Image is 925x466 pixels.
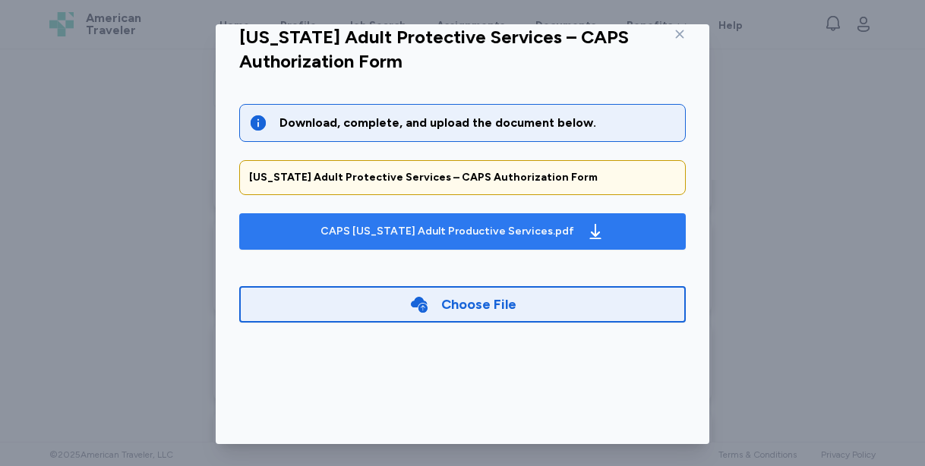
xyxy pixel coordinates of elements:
div: [US_STATE] Adult Protective Services – CAPS Authorization Form [239,25,668,74]
button: CAPS [US_STATE] Adult Productive Services.pdf [239,213,686,250]
div: Download, complete, and upload the document below. [279,114,676,132]
div: Choose File [441,294,516,315]
div: [US_STATE] Adult Protective Services – CAPS Authorization Form [249,170,676,185]
div: CAPS [US_STATE] Adult Productive Services.pdf [320,224,574,239]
